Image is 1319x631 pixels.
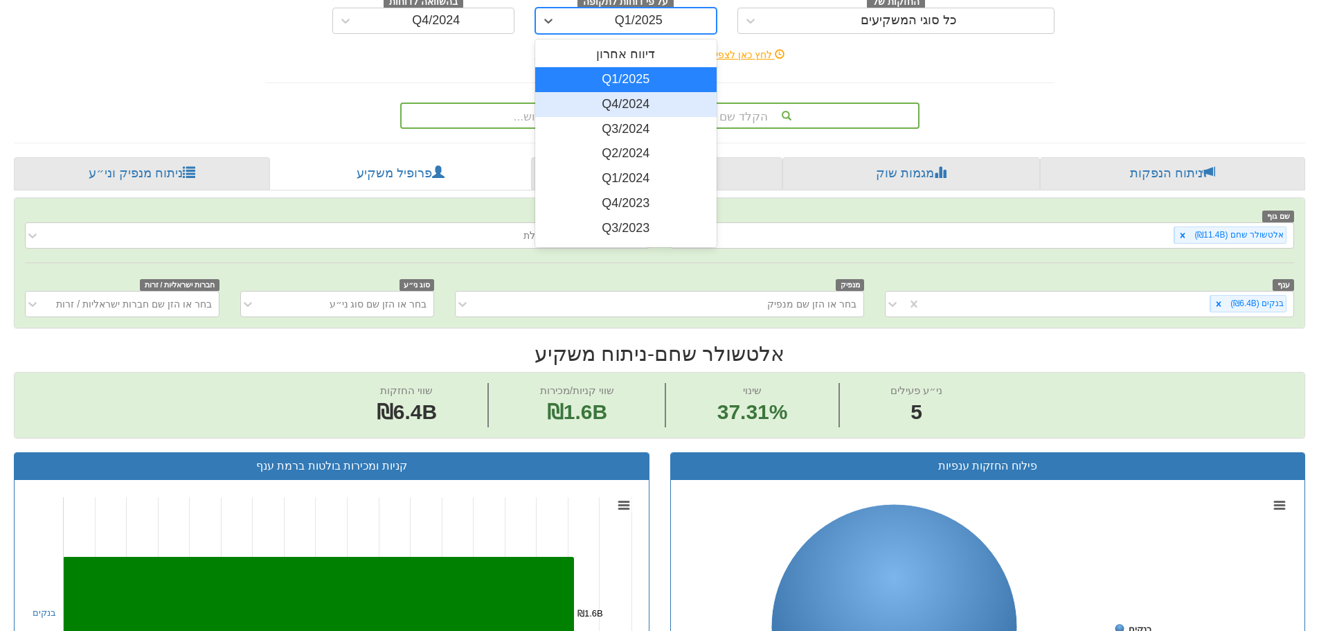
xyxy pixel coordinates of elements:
div: הקלד שם ני״ע, מנפיק, גוף מוסדי או ענף לחיפוש... [402,104,918,127]
div: Q1/2024 [535,166,717,191]
span: שווי החזקות [380,384,433,396]
span: שינוי [743,384,762,396]
span: 5 [890,398,942,427]
div: Q3/2024 [535,117,717,142]
div: בחר או הזן שם חברה מנהלת [523,229,641,242]
h2: אלטשולר שחם - ניתוח משקיע [14,342,1305,365]
a: ניתוח הנפקות [1040,157,1305,190]
div: Q4/2023 [535,191,717,216]
div: בחר או הזן שם חברות ישראליות / זרות [56,297,211,311]
h3: פילוח החזקות ענפיות [681,460,1295,472]
div: בחר או הזן שם סוג ני״ע [330,297,427,311]
span: שווי קניות/מכירות [540,384,614,396]
span: ני״ע פעילים [890,384,942,396]
h3: קניות ומכירות בולטות ברמת ענף [25,460,638,472]
div: Q3/2023 [535,216,717,241]
span: 37.31% [717,398,788,427]
span: שם גוף [1262,211,1294,222]
div: Q4/2024 [535,92,717,117]
a: בנקים [33,607,56,618]
span: ₪6.4B [377,400,437,423]
span: ₪1.6B [547,400,607,423]
div: כל סוגי המשקיעים [861,14,957,28]
a: ניתוח מנפיק וני״ע [14,157,270,190]
tspan: ₪1.6B [577,608,603,619]
div: Q1/2025 [615,14,663,28]
div: Q4/2024 [412,14,460,28]
div: דיווח אחרון [535,42,717,67]
span: חברות ישראליות / זרות [140,279,219,291]
span: סוג ני״ע [400,279,435,291]
div: Q2/2024 [535,141,717,166]
a: מגמות שוק [782,157,1039,190]
span: ענף [1273,279,1294,291]
div: Q2/2023 [535,241,717,266]
div: בנקים (₪6.4B) [1226,296,1286,312]
div: לחץ כאן לצפייה בתאריכי הדיווחים האחרונים של כל הגופים [255,48,1065,62]
a: פרופיל משקיע [270,157,530,190]
div: בחר או הזן שם מנפיק [767,297,856,311]
span: מנפיק [836,279,864,291]
a: ניתוח ענפי [531,157,782,190]
div: Q1/2025 [535,67,717,92]
div: אלטשולר שחם (₪11.4B) [1190,227,1286,243]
